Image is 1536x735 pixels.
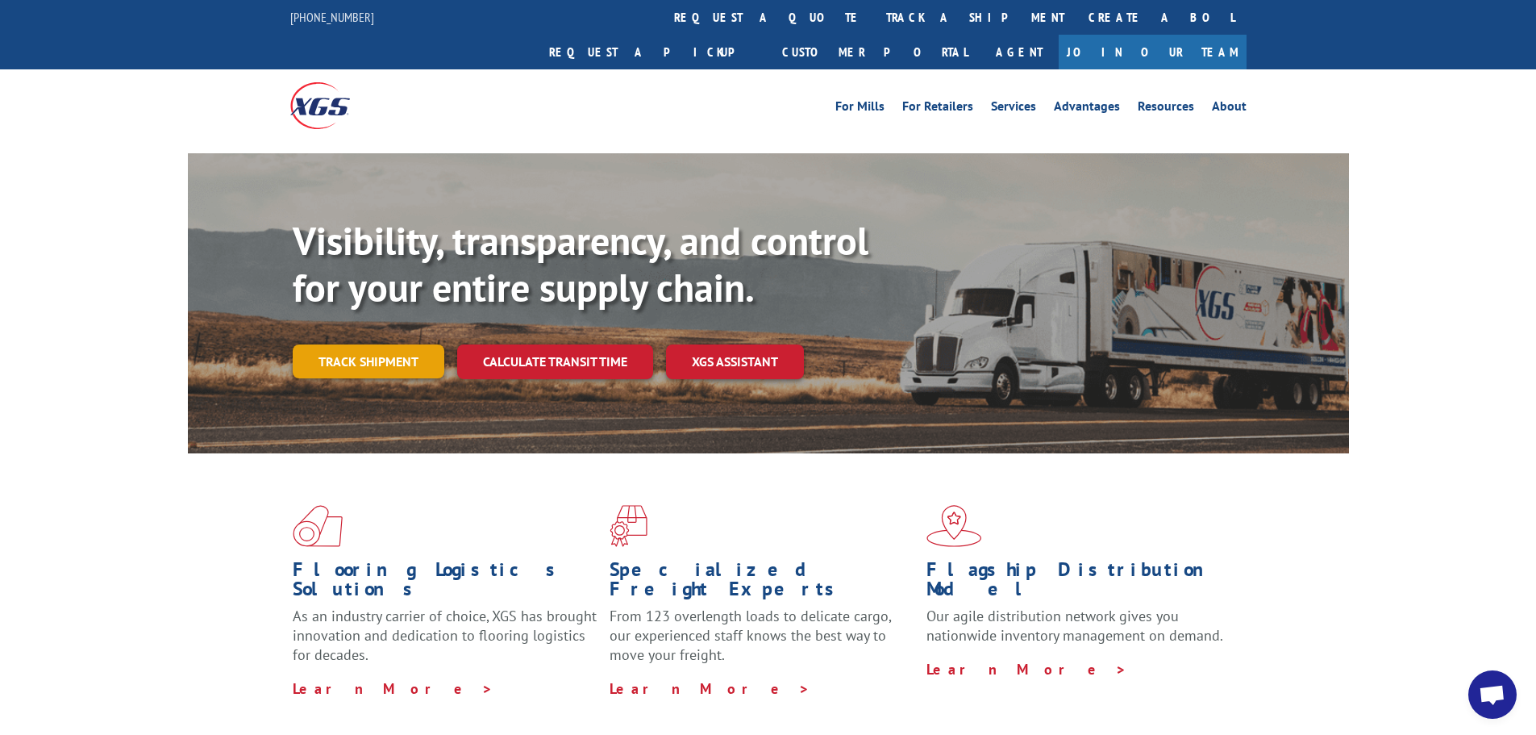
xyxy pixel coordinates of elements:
[926,560,1231,607] h1: Flagship Distribution Model
[902,100,973,118] a: For Retailers
[991,100,1036,118] a: Services
[537,35,770,69] a: Request a pickup
[610,560,914,607] h1: Specialized Freight Experts
[926,505,982,547] img: xgs-icon-flagship-distribution-model-red
[610,607,914,679] p: From 123 overlength loads to delicate cargo, our experienced staff knows the best way to move you...
[1212,100,1247,118] a: About
[926,660,1127,679] a: Learn More >
[1059,35,1247,69] a: Join Our Team
[293,345,444,378] a: Track shipment
[926,607,1223,645] span: Our agile distribution network gives you nationwide inventory management on demand.
[835,100,885,118] a: For Mills
[666,345,804,379] a: XGS ASSISTANT
[610,505,647,547] img: xgs-icon-focused-on-flooring-red
[980,35,1059,69] a: Agent
[290,9,374,25] a: [PHONE_NUMBER]
[610,679,810,698] a: Learn More >
[770,35,980,69] a: Customer Portal
[1138,100,1194,118] a: Resources
[293,505,343,547] img: xgs-icon-total-supply-chain-intelligence-red
[293,560,597,607] h1: Flooring Logistics Solutions
[293,215,868,312] b: Visibility, transparency, and control for your entire supply chain.
[293,607,597,664] span: As an industry carrier of choice, XGS has brought innovation and dedication to flooring logistics...
[293,679,493,698] a: Learn More >
[457,345,653,379] a: Calculate transit time
[1054,100,1120,118] a: Advantages
[1468,670,1517,719] a: Open chat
